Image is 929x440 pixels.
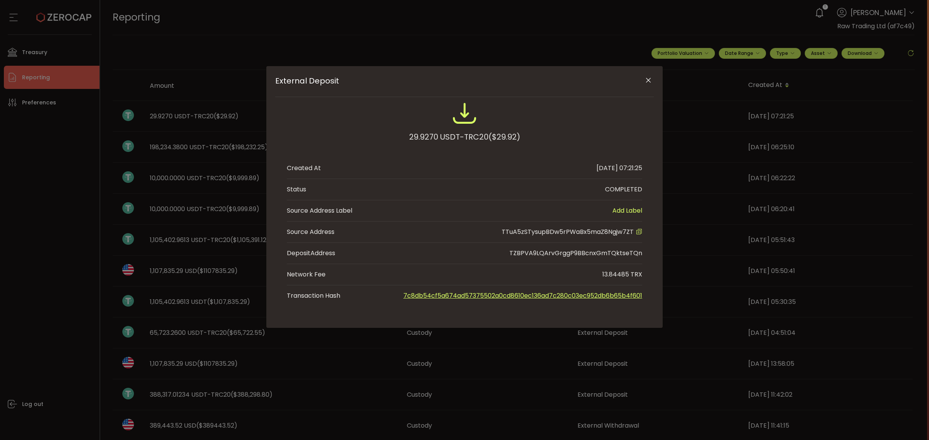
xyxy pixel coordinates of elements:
div: [DATE] 07:21:25 [596,164,642,173]
span: TTuA5zSTysupBDw5rPWaBx5maZ8Ngjw7ZT [502,227,634,236]
span: External Deposit [275,76,616,85]
button: Close [641,74,655,87]
div: Network Fee [287,270,326,279]
div: Source Address [287,227,334,237]
div: TZBPVA9LQArvGrggP9BBcnxGmTQktseTQn [509,249,642,258]
a: 7c8db54cf5a674ad57375502a0cd8610ec136ad7c280c03ec952db6b65b4f601 [403,291,642,300]
span: ($29.92) [488,130,520,144]
span: Transaction Hash [287,291,364,300]
div: External Deposit [266,66,663,328]
div: 13.84485 TRX [602,270,642,279]
iframe: Chat Widget [890,403,929,440]
div: Status [287,185,306,194]
span: Deposit [287,249,310,258]
div: COMPLETED [605,185,642,194]
div: Created At [287,164,321,173]
div: 29.9270 USDT-TRC20 [409,130,520,144]
div: Address [287,249,335,258]
span: Source Address Label [287,206,352,215]
span: Add Label [612,206,642,215]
